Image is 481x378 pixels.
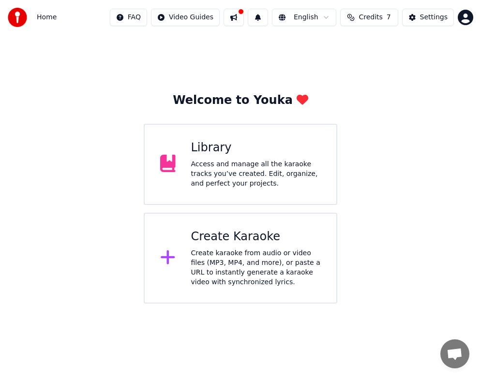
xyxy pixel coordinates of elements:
[440,339,469,368] a: チャットを開く
[151,9,220,26] button: Video Guides
[37,13,57,22] nav: breadcrumb
[340,9,398,26] button: Credits7
[402,9,454,26] button: Settings
[8,8,27,27] img: youka
[110,9,147,26] button: FAQ
[191,160,321,189] div: Access and manage all the karaoke tracks you’ve created. Edit, organize, and perfect your projects.
[191,229,321,245] div: Create Karaoke
[359,13,382,22] span: Credits
[387,13,391,22] span: 7
[420,13,448,22] div: Settings
[191,140,321,156] div: Library
[191,248,321,287] div: Create karaoke from audio or video files (MP3, MP4, and more), or paste a URL to instantly genera...
[37,13,57,22] span: Home
[173,93,308,108] div: Welcome to Youka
